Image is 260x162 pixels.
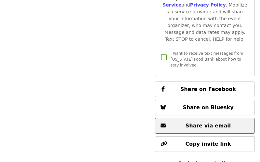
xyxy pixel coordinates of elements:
[155,100,255,115] button: Share on Bluesky
[180,86,236,92] span: Share on Facebook
[155,136,255,152] button: Copy invite link
[183,104,234,110] span: Share on Bluesky
[155,118,255,134] button: Share via email
[186,123,231,129] span: Share via email
[190,2,226,7] a: Privacy Policy
[155,81,255,97] button: Share on Facebook
[171,51,243,67] span: I want to receive text messages from [US_STATE] Food Bank about how to stay involved.
[185,141,231,147] span: Copy invite link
